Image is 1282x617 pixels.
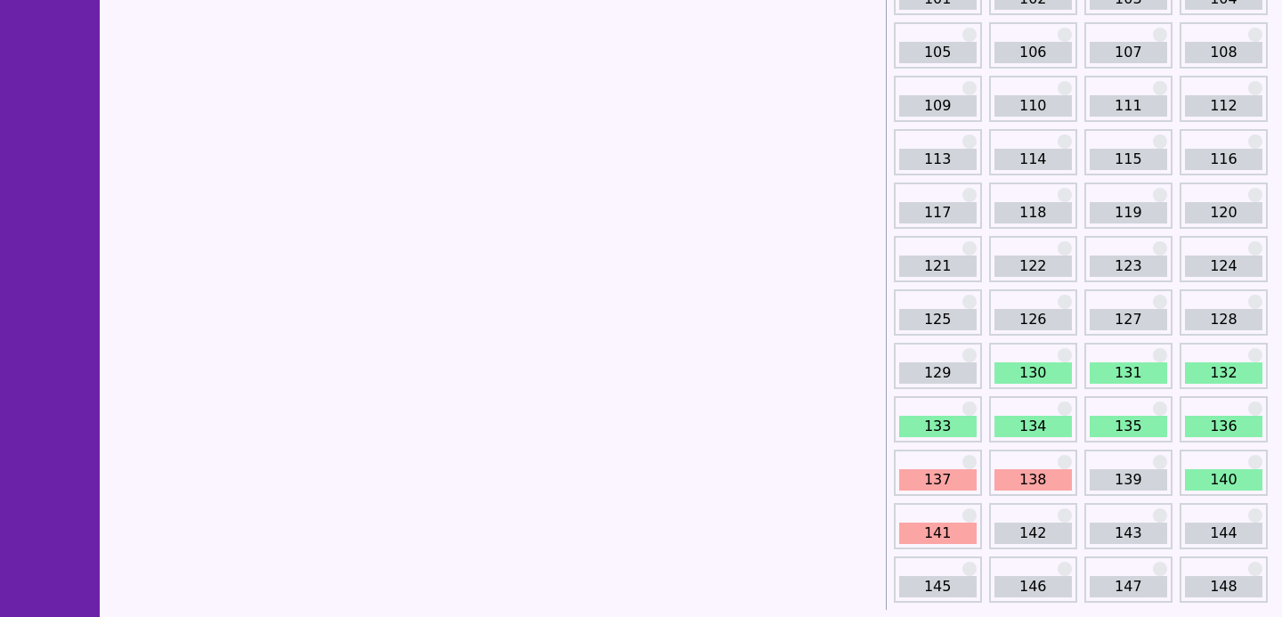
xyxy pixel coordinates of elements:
a: 114 [994,149,1072,170]
a: 139 [1090,469,1167,491]
a: 144 [1185,523,1262,544]
a: 126 [994,309,1072,330]
a: 140 [1185,469,1262,491]
a: 124 [1185,256,1262,277]
a: 125 [899,309,977,330]
a: 121 [899,256,977,277]
a: 135 [1090,416,1167,437]
a: 141 [899,523,977,544]
a: 136 [1185,416,1262,437]
a: 133 [899,416,977,437]
a: 130 [994,362,1072,384]
a: 146 [994,576,1072,597]
a: 122 [994,256,1072,277]
a: 120 [1185,202,1262,223]
a: 129 [899,362,977,384]
a: 145 [899,576,977,597]
a: 137 [899,469,977,491]
a: 117 [899,202,977,223]
a: 134 [994,416,1072,437]
a: 115 [1090,149,1167,170]
a: 105 [899,42,977,63]
a: 109 [899,95,977,117]
a: 116 [1185,149,1262,170]
a: 128 [1185,309,1262,330]
a: 131 [1090,362,1167,384]
a: 108 [1185,42,1262,63]
a: 132 [1185,362,1262,384]
a: 123 [1090,256,1167,277]
a: 142 [994,523,1072,544]
a: 111 [1090,95,1167,117]
a: 110 [994,95,1072,117]
a: 148 [1185,576,1262,597]
a: 106 [994,42,1072,63]
a: 119 [1090,202,1167,223]
a: 143 [1090,523,1167,544]
a: 118 [994,202,1072,223]
a: 107 [1090,42,1167,63]
a: 113 [899,149,977,170]
a: 112 [1185,95,1262,117]
a: 138 [994,469,1072,491]
a: 147 [1090,576,1167,597]
a: 127 [1090,309,1167,330]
